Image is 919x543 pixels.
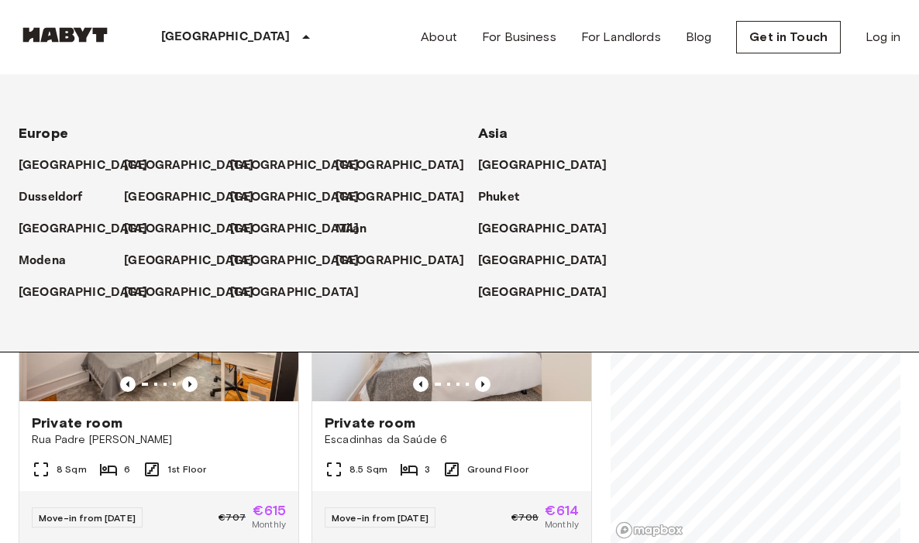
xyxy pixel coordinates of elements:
p: [GEOGRAPHIC_DATA] [124,188,253,207]
p: [GEOGRAPHIC_DATA] [124,156,253,175]
a: [GEOGRAPHIC_DATA] [19,220,163,239]
a: [GEOGRAPHIC_DATA] [478,220,623,239]
button: Previous image [120,376,136,392]
p: [GEOGRAPHIC_DATA] [230,220,360,239]
p: [GEOGRAPHIC_DATA] [336,252,465,270]
p: [GEOGRAPHIC_DATA] [19,156,148,175]
a: Log in [866,28,900,46]
span: 6 [124,462,130,476]
span: 3 [425,462,430,476]
img: Habyt [19,27,112,43]
span: Asia [478,125,508,142]
p: [GEOGRAPHIC_DATA] [336,188,465,207]
a: [GEOGRAPHIC_DATA] [478,284,623,302]
p: [GEOGRAPHIC_DATA] [230,252,360,270]
p: [GEOGRAPHIC_DATA] [230,156,360,175]
a: Modena [19,252,81,270]
span: €615 [253,503,286,517]
a: [GEOGRAPHIC_DATA] [124,252,269,270]
a: [GEOGRAPHIC_DATA] [230,220,375,239]
a: [GEOGRAPHIC_DATA] [230,284,375,302]
a: [GEOGRAPHIC_DATA] [124,156,269,175]
a: [GEOGRAPHIC_DATA] [124,284,269,302]
p: [GEOGRAPHIC_DATA] [478,156,608,175]
p: [GEOGRAPHIC_DATA] [478,220,608,239]
a: [GEOGRAPHIC_DATA] [336,188,480,207]
a: [GEOGRAPHIC_DATA] [478,156,623,175]
p: [GEOGRAPHIC_DATA] [19,284,148,302]
p: [GEOGRAPHIC_DATA] [161,28,291,46]
button: Previous image [413,376,429,392]
p: [GEOGRAPHIC_DATA] [19,220,148,239]
p: [GEOGRAPHIC_DATA] [336,156,465,175]
a: [GEOGRAPHIC_DATA] [230,188,375,207]
a: [GEOGRAPHIC_DATA] [336,156,480,175]
span: 1st Floor [167,462,206,476]
p: [GEOGRAPHIC_DATA] [478,252,608,270]
a: Milan [336,220,383,239]
span: Monthly [545,517,579,531]
span: Rua Padre [PERSON_NAME] [32,432,286,448]
a: [GEOGRAPHIC_DATA] [124,188,269,207]
a: Dusseldorf [19,188,98,207]
span: Private room [325,414,415,432]
span: 8 Sqm [57,462,87,476]
p: [GEOGRAPHIC_DATA] [478,284,608,302]
p: Dusseldorf [19,188,83,207]
a: Blog [686,28,712,46]
p: Milan [336,220,367,239]
span: Move-in from [DATE] [39,512,136,524]
a: [GEOGRAPHIC_DATA] [19,284,163,302]
button: Previous image [182,376,198,392]
a: Mapbox logo [615,521,683,539]
span: Private room [32,414,122,432]
span: 8.5 Sqm [349,462,387,476]
span: €707 [219,510,246,524]
span: Ground Floor [467,462,528,476]
a: [GEOGRAPHIC_DATA] [478,252,623,270]
p: [GEOGRAPHIC_DATA] [230,284,360,302]
a: For Business [482,28,556,46]
a: [GEOGRAPHIC_DATA] [230,252,375,270]
a: [GEOGRAPHIC_DATA] [124,220,269,239]
a: About [421,28,457,46]
a: For Landlords [581,28,661,46]
a: [GEOGRAPHIC_DATA] [19,156,163,175]
span: €614 [545,503,579,517]
span: Move-in from [DATE] [332,512,429,524]
span: Monthly [252,517,286,531]
p: [GEOGRAPHIC_DATA] [124,284,253,302]
span: Escadinhas da Saúde 6 [325,432,579,448]
button: Previous image [475,376,490,392]
p: [GEOGRAPHIC_DATA] [230,188,360,207]
span: €708 [511,510,539,524]
p: Modena [19,252,66,270]
p: Phuket [478,188,519,207]
a: Phuket [478,188,535,207]
a: [GEOGRAPHIC_DATA] [336,252,480,270]
a: Get in Touch [736,21,841,53]
p: [GEOGRAPHIC_DATA] [124,252,253,270]
p: [GEOGRAPHIC_DATA] [124,220,253,239]
a: [GEOGRAPHIC_DATA] [230,156,375,175]
span: Europe [19,125,68,142]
